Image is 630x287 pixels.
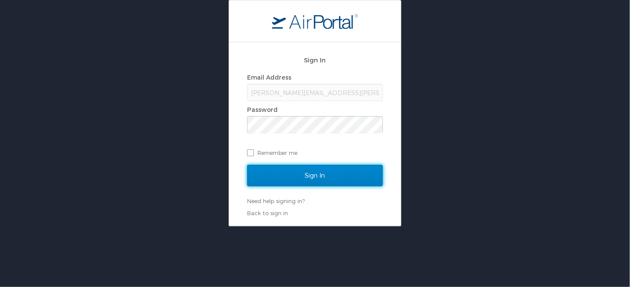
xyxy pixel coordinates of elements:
[247,198,305,204] a: Need help signing in?
[247,146,383,159] label: Remember me
[272,13,358,29] img: logo
[247,74,291,81] label: Email Address
[247,106,278,113] label: Password
[247,55,383,65] h2: Sign In
[247,165,383,186] input: Sign In
[247,210,288,216] a: Back to sign in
